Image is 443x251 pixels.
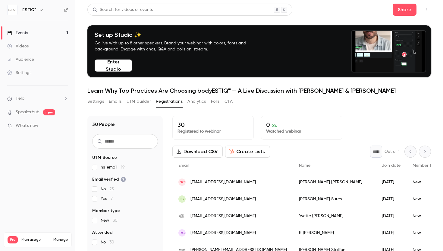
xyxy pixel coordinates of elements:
p: Registered to webinar [178,128,249,134]
button: Create Lists [225,146,270,158]
a: SpeakerHub [16,109,39,115]
span: hs_email [101,164,125,170]
button: Download CSV [172,146,223,158]
div: [DATE] [376,191,407,208]
div: Settings [7,70,31,76]
span: 30 [113,218,118,223]
div: Videos [7,43,29,49]
span: Plan usage [21,237,50,242]
span: Member type [92,208,120,214]
span: RC [180,230,185,236]
button: Analytics [187,97,206,106]
span: Name [299,163,310,168]
span: UTM Source [92,155,117,161]
span: 19 [121,165,125,169]
span: 30 [109,240,114,244]
h6: ESTIQ™ [22,7,36,13]
button: CTA [225,97,233,106]
div: Search for videos or events [93,7,153,13]
button: Registrations [156,97,183,106]
div: Yvette [PERSON_NAME] [293,208,376,224]
span: 23 [109,187,114,191]
p: 0 [266,121,337,128]
span: Member type [413,163,438,168]
h4: Set up Studio ✨ [95,31,260,38]
div: [PERSON_NAME] [PERSON_NAME] [293,174,376,191]
h1: Learn Why Top Practices Are Choosing bodyESTIQ™ — A Live Discussion with [PERSON_NAME] & [PERSON_... [87,87,431,94]
button: UTM builder [127,97,151,106]
span: [EMAIL_ADDRESS][DOMAIN_NAME] [190,230,256,236]
div: [DATE] [376,224,407,241]
div: R [PERSON_NAME] [293,224,376,241]
div: [PERSON_NAME] Sures [293,191,376,208]
button: Polls [211,97,220,106]
span: New [101,217,118,224]
div: [DATE] [376,208,407,224]
a: Manage [53,237,68,242]
span: Help [16,95,24,102]
p: Watched webinar [266,128,337,134]
span: Pro [8,236,18,243]
span: NC [180,179,185,185]
h1: 30 People [92,121,115,128]
button: Enter Studio [95,60,132,72]
li: help-dropdown-opener [7,95,68,102]
div: [DATE] [376,174,407,191]
button: Settings [87,97,104,106]
span: No [101,239,114,245]
div: Events [7,30,28,36]
img: ESTIQ™ [8,5,17,15]
span: Join date [382,163,401,168]
span: Attended [92,230,112,236]
button: Share [393,4,416,16]
span: Email verified [92,176,126,182]
p: 30 [178,121,249,128]
span: What's new [16,123,38,129]
span: [EMAIL_ADDRESS][DOMAIN_NAME] [190,179,256,185]
span: Email [178,163,189,168]
span: No [101,186,114,192]
span: Yes [101,196,113,202]
p: Out of 1 [385,149,400,155]
span: [EMAIL_ADDRESS][DOMAIN_NAME] [190,196,256,202]
span: new [43,109,55,115]
p: Go live with up to 8 other speakers. Brand your webinar with colors, fonts and background. Engage... [95,40,260,52]
span: 7 [111,197,113,201]
img: olivehealthfl.com [178,212,186,220]
span: IS [181,196,184,202]
span: [EMAIL_ADDRESS][DOMAIN_NAME] [190,213,256,219]
div: Audience [7,56,34,63]
button: Emails [109,97,121,106]
span: 0 % [272,124,277,128]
